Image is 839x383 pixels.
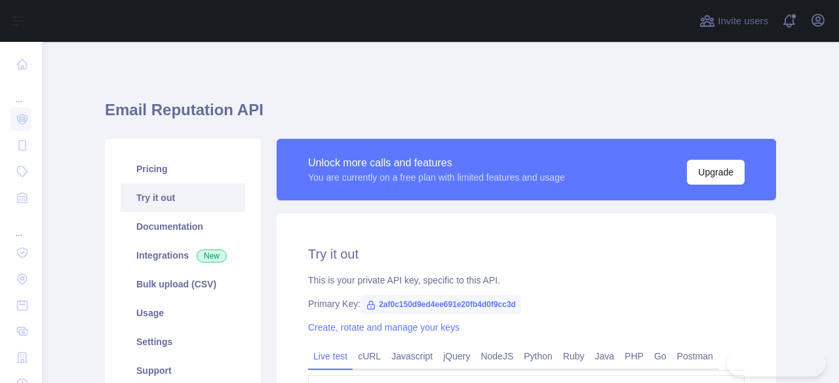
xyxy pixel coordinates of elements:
[353,346,386,367] a: cURL
[361,295,521,314] span: 2af0c150d9ed4ee691e20fb4d0f9cc3d
[308,274,745,287] div: This is your private API key, specific to this API.
[121,155,245,183] a: Pricing
[649,346,672,367] a: Go
[197,249,227,263] span: New
[121,299,245,327] a: Usage
[718,14,768,29] span: Invite users
[308,155,565,171] div: Unlock more calls and features
[386,346,438,367] a: Javascript
[672,346,718,367] a: Postman
[438,346,475,367] a: jQuery
[121,183,245,212] a: Try it out
[308,297,745,310] div: Primary Key:
[121,212,245,241] a: Documentation
[619,346,649,367] a: PHP
[121,327,245,356] a: Settings
[475,346,518,367] a: NodeJS
[687,160,745,185] button: Upgrade
[590,346,620,367] a: Java
[121,241,245,270] a: Integrations New
[308,346,353,367] a: Live test
[10,212,31,238] div: ...
[727,349,826,376] iframe: Toggle Customer Support
[558,346,590,367] a: Ruby
[105,100,776,131] h1: Email Reputation API
[697,10,771,31] button: Invite users
[308,171,565,184] div: You are currently on a free plan with limited features and usage
[518,346,558,367] a: Python
[121,270,245,299] a: Bulk upload (CSV)
[308,245,745,263] h2: Try it out
[10,79,31,105] div: ...
[308,322,459,333] a: Create, rotate and manage your keys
